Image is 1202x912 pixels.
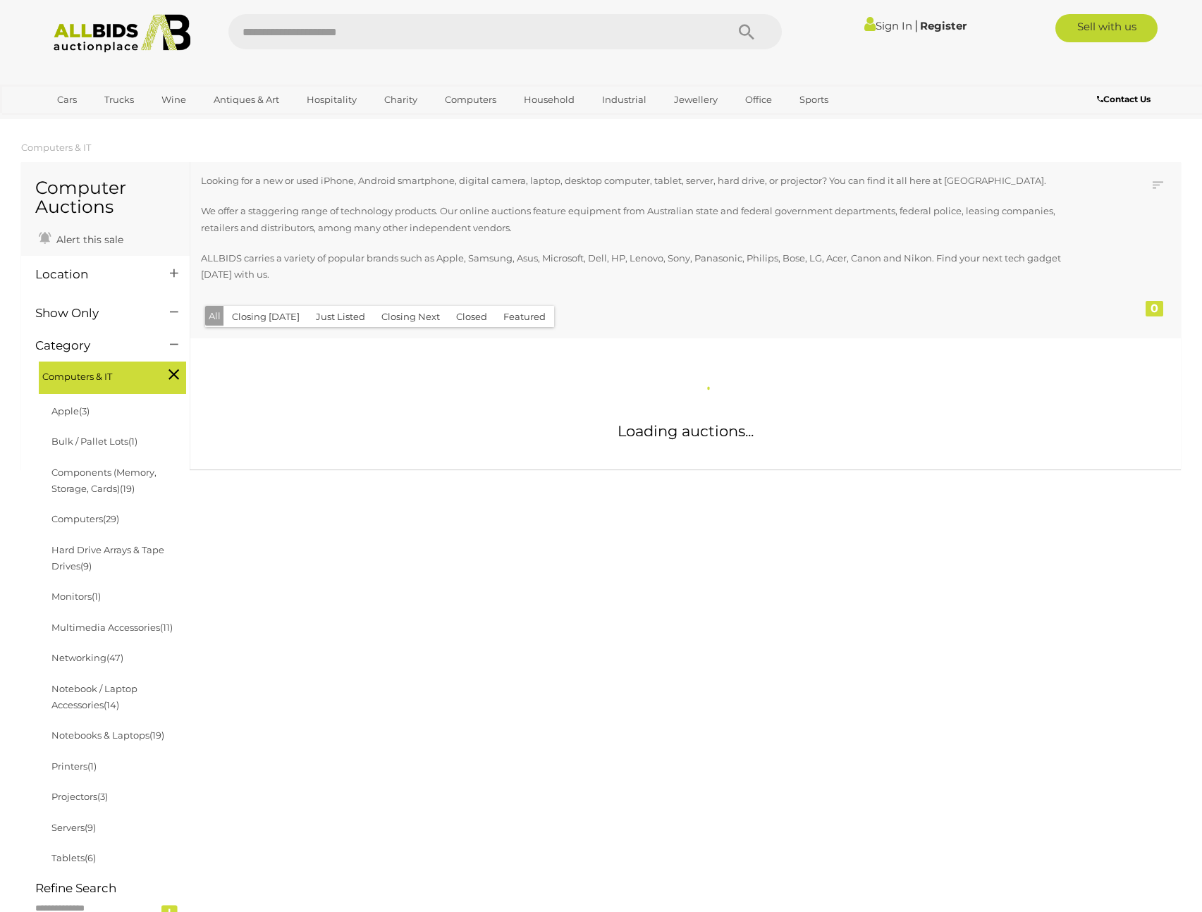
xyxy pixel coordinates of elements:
[373,306,448,328] button: Closing Next
[95,88,143,111] a: Trucks
[79,405,90,417] span: (3)
[665,88,727,111] a: Jewellery
[51,591,101,602] a: Monitors(1)
[160,622,173,633] span: (11)
[1097,92,1154,107] a: Contact Us
[80,560,92,572] span: (9)
[51,652,123,663] a: Networking(47)
[51,436,137,447] a: Bulk / Pallet Lots(1)
[35,307,149,320] h4: Show Only
[914,18,918,33] span: |
[711,14,782,49] button: Search
[201,250,1079,283] p: ALLBIDS carries a variety of popular brands such as Apple, Samsung, Asus, Microsoft, Dell, HP, Le...
[106,652,123,663] span: (47)
[87,760,97,772] span: (1)
[85,852,96,863] span: (6)
[51,852,96,863] a: Tablets(6)
[204,88,288,111] a: Antiques & Art
[51,405,90,417] a: Apple(3)
[1055,14,1158,42] a: Sell with us
[51,513,119,524] a: Computers(29)
[51,729,164,741] a: Notebooks & Laptops(19)
[307,306,374,328] button: Just Listed
[103,513,119,524] span: (29)
[120,483,135,494] span: (19)
[97,791,108,802] span: (3)
[85,822,96,833] span: (9)
[201,173,1079,189] p: Looking for a new or used iPhone, Android smartphone, digital camera, laptop, desktop computer, t...
[35,178,176,217] h1: Computer Auctions
[48,111,166,135] a: [GEOGRAPHIC_DATA]
[92,591,101,602] span: (1)
[790,88,838,111] a: Sports
[1097,94,1151,104] b: Contact Us
[152,88,195,111] a: Wine
[920,19,967,32] a: Register
[436,88,505,111] a: Computers
[104,699,119,710] span: (14)
[618,422,754,440] span: Loading auctions...
[495,306,554,328] button: Featured
[515,88,584,111] a: Household
[448,306,496,328] button: Closed
[298,88,366,111] a: Hospitality
[46,14,199,53] img: Allbids.com.au
[593,88,656,111] a: Industrial
[1146,301,1163,316] div: 0
[201,203,1079,236] p: We offer a staggering range of technology products. Our online auctions feature equipment from Au...
[35,339,149,352] h4: Category
[48,88,86,111] a: Cars
[51,791,108,802] a: Projectors(3)
[35,882,186,895] h4: Refine Search
[375,88,427,111] a: Charity
[51,822,96,833] a: Servers(9)
[128,436,137,447] span: (1)
[35,228,127,249] a: Alert this sale
[864,19,912,32] a: Sign In
[51,622,173,633] a: Multimedia Accessories(11)
[149,729,164,741] span: (19)
[51,760,97,772] a: Printers(1)
[42,365,148,385] span: Computers & IT
[21,142,91,153] a: Computers & IT
[205,306,224,326] button: All
[35,268,149,281] h4: Location
[51,683,137,710] a: Notebook / Laptop Accessories(14)
[51,544,164,572] a: Hard Drive Arrays & Tape Drives(9)
[53,233,123,246] span: Alert this sale
[736,88,781,111] a: Office
[223,306,308,328] button: Closing [DATE]
[51,467,157,494] a: Components (Memory, Storage, Cards)(19)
